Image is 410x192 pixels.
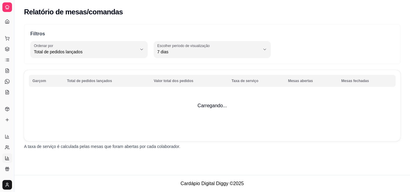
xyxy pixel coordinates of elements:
h2: Relatório de mesas/comandas [24,7,123,17]
footer: Cardápio Digital Diggy © 2025 [14,175,410,192]
label: Escolher período de visualização [157,43,212,48]
span: Total de pedidos lançados [34,49,137,55]
span: 7 dias [157,49,260,55]
td: Carregando... [24,70,400,141]
p: A taxa de serviço é calculada pelas mesas que foram abertas por cada colaborador. [24,143,400,149]
button: Ordenar porTotal de pedidos lançados [30,41,148,58]
label: Ordenar por [34,43,55,48]
p: Filtros [30,30,394,37]
button: Escolher período de visualização7 dias [154,41,271,58]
